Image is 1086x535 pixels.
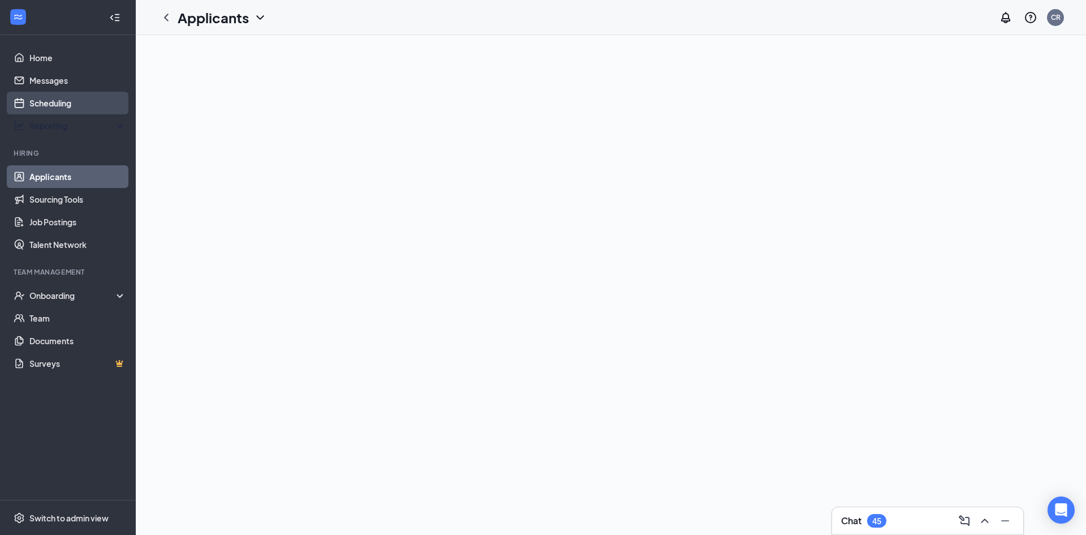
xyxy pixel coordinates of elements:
a: Scheduling [29,92,126,114]
svg: Settings [14,512,25,524]
svg: Analysis [14,120,25,131]
button: ChevronUp [976,512,994,530]
a: Talent Network [29,233,126,256]
h3: Chat [841,515,861,527]
a: Sourcing Tools [29,188,126,211]
a: Home [29,46,126,69]
svg: ComposeMessage [958,514,971,528]
div: Switch to admin view [29,512,109,524]
a: Applicants [29,165,126,188]
svg: Notifications [999,11,1012,24]
a: Job Postings [29,211,126,233]
a: Team [29,307,126,329]
div: Hiring [14,148,124,158]
a: SurveysCrown [29,352,126,375]
div: Reporting [29,120,127,131]
svg: QuestionInfo [1024,11,1037,24]
a: Documents [29,329,126,352]
div: Team Management [14,267,124,277]
div: Onboarding [29,290,117,301]
div: Open Intercom Messenger [1048,497,1075,524]
svg: UserCheck [14,290,25,301]
svg: ChevronDown [253,11,267,24]
svg: Collapse [109,12,120,23]
button: Minimize [996,512,1014,530]
svg: WorkstreamLogo [12,11,24,23]
svg: Minimize [998,514,1012,528]
svg: ChevronLeft [160,11,173,24]
div: CR [1051,12,1061,22]
a: Messages [29,69,126,92]
button: ComposeMessage [955,512,973,530]
h1: Applicants [178,8,249,27]
svg: ChevronUp [978,514,992,528]
div: 45 [872,516,881,526]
